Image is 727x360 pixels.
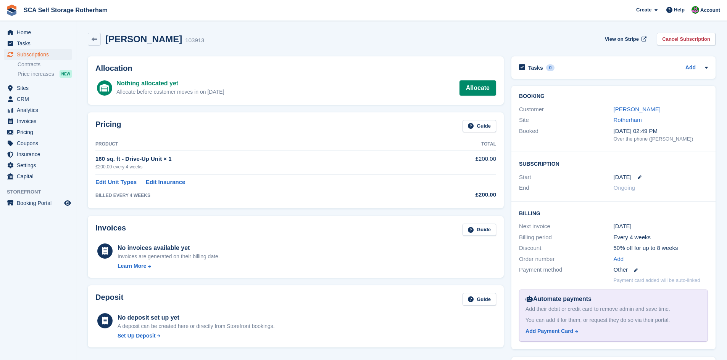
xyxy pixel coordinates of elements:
[4,198,72,208] a: menu
[60,70,72,78] div: NEW
[95,224,126,236] h2: Invoices
[17,94,63,104] span: CRM
[6,5,18,16] img: stora-icon-8386f47178a22dfd0bd8f6a31ec36ba5ce8667c1dd55bd0f319d3a0aa187defe.svg
[4,105,72,115] a: menu
[95,163,421,170] div: £200.00 every 4 weeks
[685,64,696,72] a: Add
[7,188,76,196] span: Storefront
[614,184,635,191] span: Ongoing
[519,116,613,125] div: Site
[614,106,661,112] a: [PERSON_NAME]
[116,79,224,88] div: Nothing allocated yet
[463,293,496,306] a: Guide
[526,294,701,304] div: Automate payments
[18,70,54,78] span: Price increases
[519,209,708,217] h2: Billing
[614,277,700,284] p: Payment card added will be auto-linked
[519,222,613,231] div: Next invoice
[4,138,72,149] a: menu
[95,155,421,163] div: 160 sq. ft - Drive-Up Unit × 1
[602,33,648,45] a: View on Stripe
[528,64,543,71] h2: Tasks
[636,6,651,14] span: Create
[614,222,708,231] div: [DATE]
[700,6,720,14] span: Account
[17,138,63,149] span: Coupons
[118,332,275,340] a: Set Up Deposit
[614,117,642,123] a: Rotherham
[63,198,72,208] a: Preview store
[519,244,613,253] div: Discount
[17,83,63,93] span: Sites
[657,33,716,45] a: Cancel Subscription
[4,27,72,38] a: menu
[146,178,185,187] a: Edit Insurance
[118,313,275,322] div: No deposit set up yet
[421,190,496,199] div: £200.00
[421,138,496,150] th: Total
[605,35,639,43] span: View on Stripe
[118,262,146,270] div: Learn More
[674,6,685,14] span: Help
[17,171,63,182] span: Capital
[95,138,421,150] th: Product
[614,173,632,182] time: 2025-09-13 00:00:00 UTC
[421,150,496,174] td: £200.00
[526,305,701,313] div: Add their debit or credit card to remove admin and save time.
[95,192,421,199] div: BILLED EVERY 4 WEEKS
[519,105,613,114] div: Customer
[95,120,121,133] h2: Pricing
[519,266,613,274] div: Payment method
[614,135,708,143] div: Over the phone ([PERSON_NAME])
[519,184,613,192] div: End
[95,64,496,73] h2: Allocation
[463,120,496,133] a: Guide
[17,149,63,160] span: Insurance
[519,160,708,167] h2: Subscription
[95,293,123,306] h2: Deposit
[614,127,708,136] div: [DATE] 02:49 PM
[17,38,63,49] span: Tasks
[546,64,555,71] div: 0
[17,105,63,115] span: Analytics
[519,173,613,182] div: Start
[459,80,496,96] a: Allocate
[118,322,275,330] p: A deposit can be created here or directly from Storefront bookings.
[4,83,72,93] a: menu
[18,70,72,78] a: Price increases NEW
[17,116,63,126] span: Invoices
[4,127,72,138] a: menu
[105,34,182,44] h2: [PERSON_NAME]
[95,178,137,187] a: Edit Unit Types
[4,94,72,104] a: menu
[4,160,72,171] a: menu
[17,127,63,138] span: Pricing
[17,49,63,60] span: Subscriptions
[614,255,624,264] a: Add
[526,327,698,335] a: Add Payment Card
[118,253,220,261] div: Invoices are generated on their billing date.
[463,224,496,236] a: Guide
[526,327,573,335] div: Add Payment Card
[4,171,72,182] a: menu
[4,49,72,60] a: menu
[21,4,111,16] a: SCA Self Storage Rotherham
[519,93,708,99] h2: Booking
[118,262,220,270] a: Learn More
[116,88,224,96] div: Allocate before customer moves in on [DATE]
[118,243,220,253] div: No invoices available yet
[17,27,63,38] span: Home
[519,233,613,242] div: Billing period
[17,198,63,208] span: Booking Portal
[17,160,63,171] span: Settings
[614,266,708,274] div: Other
[18,61,72,68] a: Contracts
[185,36,204,45] div: 103913
[118,332,156,340] div: Set Up Deposit
[614,233,708,242] div: Every 4 weeks
[4,116,72,126] a: menu
[4,38,72,49] a: menu
[692,6,699,14] img: Sarah Race
[4,149,72,160] a: menu
[519,255,613,264] div: Order number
